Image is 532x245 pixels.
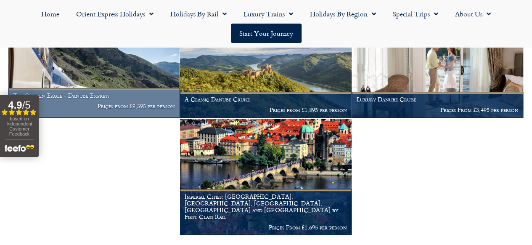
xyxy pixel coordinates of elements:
p: Prices From £3,495 per person [357,107,519,113]
a: Luxury Danube Cruise Prices From £3,495 per person [352,1,524,118]
h1: Luxury Danube Cruise [357,96,519,103]
a: Home [33,4,68,24]
a: About Us [447,4,499,24]
h1: The Golden Eagle - Danube Express [13,92,175,99]
h1: Imperial Cities: [GEOGRAPHIC_DATA], [GEOGRAPHIC_DATA], [GEOGRAPHIC_DATA], [GEOGRAPHIC_DATA] and [... [185,193,347,220]
p: Prices From £1,695 per person [185,224,347,231]
nav: Menu [4,4,528,43]
a: Start your Journey [231,24,302,43]
a: Holidays by Rail [162,4,235,24]
h1: A Classic Danube Cruise [185,96,347,103]
a: Orient Express Holidays [68,4,162,24]
p: Prices from £9,395 per person [13,103,175,109]
a: The Golden Eagle - Danube Express Prices from £9,395 per person [8,1,180,118]
a: Special Trips [384,4,447,24]
a: A Classic Danube Cruise Prices from £1,895 per person [180,1,352,118]
p: Prices from £1,895 per person [185,107,347,113]
a: Holidays by Region [302,4,384,24]
a: Imperial Cities: [GEOGRAPHIC_DATA], [GEOGRAPHIC_DATA], [GEOGRAPHIC_DATA], [GEOGRAPHIC_DATA] and [... [180,119,352,235]
a: Luxury Trains [235,4,302,24]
